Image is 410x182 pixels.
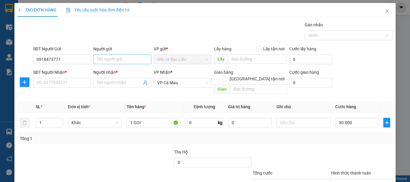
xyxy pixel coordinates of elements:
span: Bến xe Bạc Liêu [157,55,208,64]
input: Dọc đường [228,54,287,64]
span: VP Nhận [154,70,170,75]
input: Cước lấy hàng [289,55,332,64]
label: Hình thức thanh toán [331,171,371,175]
div: SĐT Người Nhận [33,69,91,76]
span: Khác [71,118,118,127]
input: Cước giao hàng [289,78,332,88]
span: Yêu cầu xuất hóa đơn điện tử [66,7,129,12]
div: Người gửi [93,46,151,52]
span: Tên hàng [127,104,146,109]
button: Close [379,3,396,20]
span: plus [17,8,22,12]
label: Gán nhãn [305,22,323,27]
span: Thu Hộ [174,150,188,154]
button: plus [20,77,29,87]
img: icon [66,8,71,13]
input: Dọc đường [230,84,287,94]
label: Cước lấy hàng [289,46,316,51]
span: close [385,9,390,13]
th: Ghi chú [274,101,333,113]
span: Giao hàng [214,70,233,75]
span: [GEOGRAPHIC_DATA] tận nơi [227,76,287,82]
span: kg [217,118,223,127]
span: TẠO ĐƠN HÀNG [17,7,56,12]
input: 0 [228,118,271,127]
span: plus [384,120,390,125]
div: Người nhận [93,69,151,76]
span: Giá trị hàng [228,104,250,109]
span: Lấy hàng [214,46,231,51]
span: Định lượng [194,104,215,109]
span: Giao [214,84,230,94]
span: VP Cà Mau [157,78,208,87]
div: SĐT Người Gửi [33,46,91,52]
span: plus [20,80,29,85]
span: Đơn vị tính [68,104,90,109]
span: Cước hàng [335,104,356,109]
input: VD: Bàn, Ghế [127,118,181,127]
span: Lấy tận nơi [261,46,287,52]
span: SL [36,104,41,109]
span: Tổng cước [253,171,273,175]
label: Cước giao hàng [289,70,319,75]
span: Lấy [214,54,228,64]
input: Ghi Chú [276,118,330,127]
button: delete [20,118,29,127]
div: VP gửi [154,46,212,52]
button: plus [383,118,390,127]
div: Tổng: 1 [20,135,159,142]
span: user-add [143,80,148,85]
